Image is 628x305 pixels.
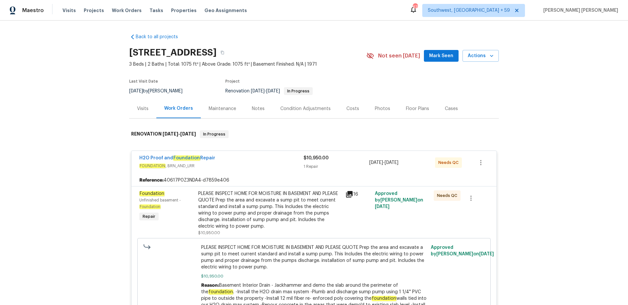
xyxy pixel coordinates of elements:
span: Maestro [22,7,44,14]
div: Notes [252,105,265,112]
em: Foundation [139,204,161,209]
span: - [369,159,398,166]
div: Visits [137,105,148,112]
span: [DATE] [129,89,143,93]
h2: [STREET_ADDRESS] [129,49,217,56]
em: Foundation [139,191,165,196]
em: Foundation [173,155,200,161]
div: 1 Repair [304,163,369,170]
span: [PERSON_NAME] [PERSON_NAME] [541,7,618,14]
div: 673 [413,4,417,10]
b: Reference: [139,177,164,184]
em: FOUNDATION [139,164,166,168]
span: Projects [84,7,104,14]
span: Unfinished basement - [139,198,181,209]
div: Cases [445,105,458,112]
span: Southwest, [GEOGRAPHIC_DATA] + 59 [428,7,510,14]
span: Mark Seen [429,52,453,60]
span: [DATE] [163,132,178,136]
div: by [PERSON_NAME] [129,87,190,95]
div: PLEASE INSPECT HOME FOR MOISTURE IN BASEMENT AND PLEASE QUOTE Prep the area and excavate a sump p... [198,190,341,230]
span: [DATE] [479,252,494,256]
span: Work Orders [112,7,142,14]
span: [DATE] [385,160,398,165]
span: [DATE] [180,132,196,136]
span: [DATE] [251,89,265,93]
h6: RENOVATION [131,130,196,138]
div: Condition Adjustments [280,105,331,112]
div: Costs [346,105,359,112]
span: Last Visit Date [129,79,158,83]
span: In Progress [201,131,228,137]
span: Reason: [201,283,219,288]
span: , BRN_AND_LRR [139,163,304,169]
span: Approved by [PERSON_NAME] on [431,245,494,256]
span: Tasks [149,8,163,13]
span: [DATE] [266,89,280,93]
span: Properties [171,7,197,14]
div: RENOVATION [DATE]-[DATE]In Progress [129,124,499,145]
div: Maintenance [209,105,236,112]
span: $10,950.00 [201,273,427,280]
span: Actions [468,52,494,60]
div: 16 [345,190,371,198]
a: H2O Proof andFoundationRepair [139,155,215,161]
button: Actions [462,50,499,62]
span: Needs QC [438,159,461,166]
span: In Progress [285,89,312,93]
button: Copy Address [217,47,228,58]
span: Approved by [PERSON_NAME] on [375,191,423,209]
span: Visits [62,7,76,14]
span: Needs QC [437,192,460,199]
span: $10,950.00 [304,156,329,160]
span: [DATE] [369,160,383,165]
span: Repair [140,213,158,220]
em: foundation [372,296,396,301]
a: Back to all projects [129,34,192,40]
span: $10,950.00 [198,231,220,235]
span: - [163,132,196,136]
button: Mark Seen [424,50,459,62]
span: Project [225,79,240,83]
span: Geo Assignments [204,7,247,14]
div: Floor Plans [406,105,429,112]
div: Photos [375,105,390,112]
span: 3 Beds | 2 Baths | Total: 1075 ft² | Above Grade: 1075 ft² | Basement Finished: N/A | 1971 [129,61,366,68]
span: - [251,89,280,93]
span: PLEASE INSPECT HOME FOR MOISTURE IN BASEMENT AND PLEASE QUOTE Prep the area and excavate a sump p... [201,244,427,270]
span: Renovation [225,89,313,93]
span: Not seen [DATE] [378,53,420,59]
div: 40617P0Z3NDA4-d7859e406 [131,174,497,186]
em: foundation [208,289,233,295]
div: Work Orders [164,105,193,112]
span: [DATE] [375,204,390,209]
